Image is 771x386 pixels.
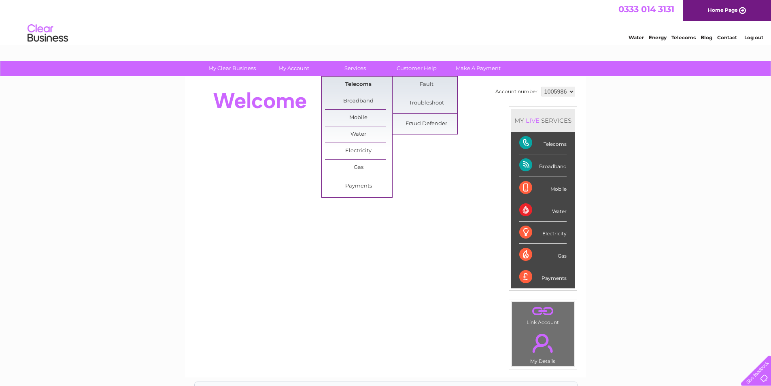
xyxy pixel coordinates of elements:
td: Account number [493,85,539,98]
div: Gas [519,244,567,266]
a: Electricity [325,143,392,159]
div: Telecoms [519,132,567,154]
a: Fraud Defender [393,116,460,132]
a: Fault [393,77,460,93]
div: Electricity [519,222,567,244]
div: Broadband [519,154,567,177]
a: Payments [325,178,392,194]
a: Mobile [325,110,392,126]
a: Energy [649,34,667,41]
img: logo.png [27,21,68,46]
a: Gas [325,160,392,176]
div: MY SERVICES [511,109,575,132]
a: Water [325,126,392,143]
div: Clear Business is a trading name of Verastar Limited (registered in [GEOGRAPHIC_DATA] No. 3667643... [195,4,577,39]
a: Blog [701,34,712,41]
a: Services [322,61,389,76]
a: Customer Help [383,61,450,76]
td: Link Account [512,302,574,327]
a: My Account [260,61,327,76]
a: Troubleshoot [393,95,460,111]
a: Make A Payment [445,61,512,76]
div: Mobile [519,177,567,199]
a: . [514,329,572,357]
a: 0333 014 3131 [618,4,674,14]
div: Payments [519,266,567,288]
a: Broadband [325,93,392,109]
div: LIVE [524,117,541,124]
a: Contact [717,34,737,41]
a: Telecoms [671,34,696,41]
a: Water [629,34,644,41]
a: My Clear Business [199,61,265,76]
div: Water [519,199,567,222]
a: Telecoms [325,77,392,93]
td: My Details [512,327,574,367]
a: . [514,304,572,318]
a: Log out [744,34,763,41]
